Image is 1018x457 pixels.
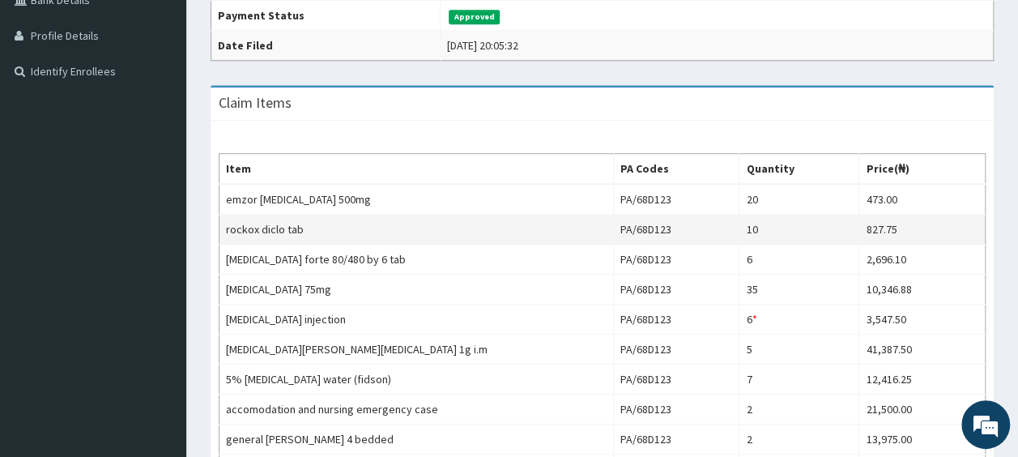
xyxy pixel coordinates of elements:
td: PA/68D123 [613,365,739,395]
th: Date Filed [211,31,441,61]
td: 10,346.88 [859,275,986,305]
td: 21,500.00 [859,395,986,425]
th: Price(₦) [859,154,986,185]
td: 10 [739,215,859,245]
td: PA/68D123 [613,395,739,425]
td: 6 [739,245,859,275]
td: emzor [MEDICAL_DATA] 500mg [219,184,614,215]
td: PA/68D123 [613,425,739,455]
span: Approved [449,10,500,24]
td: PA/68D123 [613,215,739,245]
td: [MEDICAL_DATA][PERSON_NAME][MEDICAL_DATA] 1g i.m [219,335,614,365]
td: 20 [739,184,859,215]
td: 2 [739,395,859,425]
td: 41,387.50 [859,335,986,365]
img: d_794563401_company_1708531726252_794563401 [30,81,66,122]
span: We're online! [94,130,224,293]
td: 2 [739,425,859,455]
td: 2,696.10 [859,245,986,275]
textarea: Type your message and hit 'Enter' [8,293,309,350]
td: 35 [739,275,859,305]
td: [MEDICAL_DATA] 75mg [219,275,614,305]
td: [MEDICAL_DATA] forte 80/480 by 6 tab [219,245,614,275]
td: PA/68D123 [613,245,739,275]
td: [MEDICAL_DATA] injection [219,305,614,335]
td: 12,416.25 [859,365,986,395]
th: Payment Status [211,1,441,31]
h3: Claim Items [219,96,292,110]
th: Item [219,154,614,185]
td: 6 [739,305,859,335]
div: [DATE] 20:05:32 [447,37,518,53]
td: accomodation and nursing emergency case [219,395,614,425]
td: 7 [739,365,859,395]
td: PA/68D123 [613,275,739,305]
td: PA/68D123 [613,335,739,365]
th: Quantity [739,154,859,185]
td: 827.75 [859,215,986,245]
td: 473.00 [859,184,986,215]
div: Chat with us now [84,91,272,112]
td: PA/68D123 [613,305,739,335]
td: 13,975.00 [859,425,986,455]
div: Minimize live chat window [266,8,305,47]
td: general [PERSON_NAME] 4 bedded [219,425,614,455]
td: PA/68D123 [613,184,739,215]
td: 5 [739,335,859,365]
td: 5% [MEDICAL_DATA] water (fidson) [219,365,614,395]
th: PA Codes [613,154,739,185]
td: rockox diclo tab [219,215,614,245]
td: 3,547.50 [859,305,986,335]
